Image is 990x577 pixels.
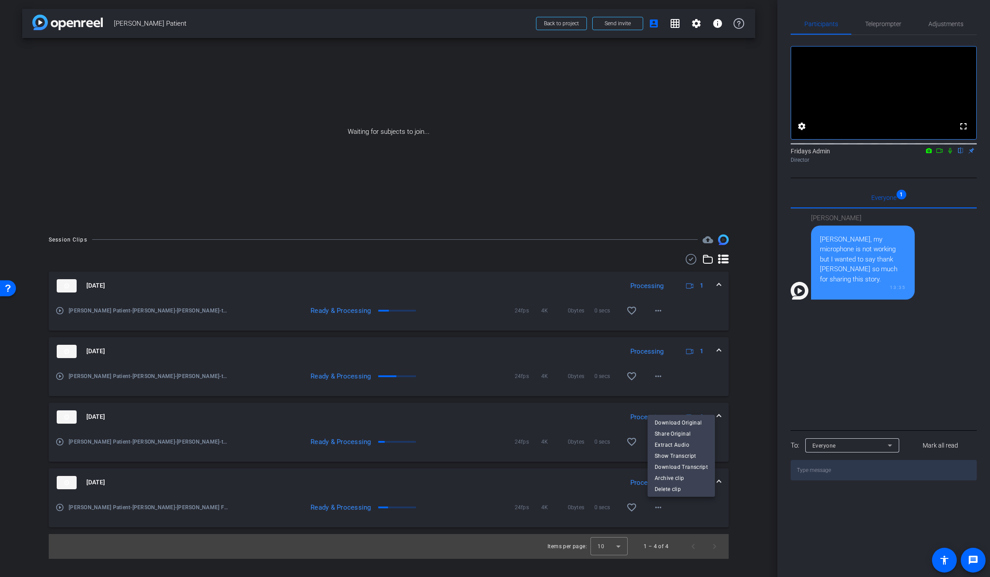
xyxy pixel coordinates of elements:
[655,440,708,450] span: Extract Audio
[655,473,708,483] span: Archive clip
[655,451,708,461] span: Show Transcript
[655,429,708,439] span: Share Original
[655,417,708,428] span: Download Original
[655,484,708,495] span: Delete clip
[655,462,708,472] span: Download Transcript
